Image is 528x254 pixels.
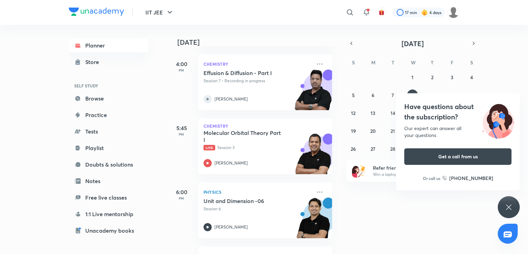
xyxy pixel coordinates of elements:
[203,206,311,212] p: Session 6
[431,59,433,66] abbr: Thursday
[352,164,366,178] img: referral
[69,92,148,105] a: Browse
[367,107,378,118] button: October 13, 2025
[69,224,148,237] a: Unacademy books
[476,102,520,139] img: ttu_illustration_new.svg
[373,171,458,178] p: Win a laptop, vouchers & more
[387,107,398,118] button: October 14, 2025
[427,89,438,100] button: October 9, 2025
[203,60,311,68] p: Chemistry
[168,68,195,72] p: PM
[449,174,493,182] h6: [PHONE_NUMBER]
[168,132,195,136] p: PM
[427,72,438,83] button: October 2, 2025
[351,146,356,152] abbr: October 26, 2025
[470,74,473,81] abbr: October 4, 2025
[367,125,378,136] button: October 20, 2025
[392,59,394,66] abbr: Tuesday
[431,92,433,98] abbr: October 9, 2025
[367,89,378,100] button: October 6, 2025
[470,92,474,98] abbr: October 11, 2025
[447,72,458,83] button: October 3, 2025
[203,145,311,151] p: Session 3
[387,143,398,154] button: October 28, 2025
[390,146,395,152] abbr: October 28, 2025
[387,125,398,136] button: October 21, 2025
[411,74,414,81] abbr: October 1, 2025
[69,141,148,155] a: Playlist
[348,89,359,100] button: October 5, 2025
[449,92,454,98] abbr: October 10, 2025
[203,129,289,143] h5: Molecular Orbital Theory Part I
[168,60,195,68] h5: 4:00
[214,224,248,230] p: [PERSON_NAME]
[451,59,453,66] abbr: Friday
[294,70,332,117] img: unacademy
[69,8,124,16] img: Company Logo
[352,59,355,66] abbr: Sunday
[390,110,395,116] abbr: October 14, 2025
[69,125,148,138] a: Tests
[351,110,355,116] abbr: October 12, 2025
[404,125,511,139] div: Our expert can answer all your questions
[203,78,311,84] p: Session 7 • Recording in progress
[404,148,511,165] button: Get a call from us
[294,198,332,245] img: unacademy
[168,188,195,196] h5: 6:00
[203,198,289,204] h5: Unit and Dimension -06
[214,160,248,166] p: [PERSON_NAME]
[69,8,124,18] a: Company Logo
[372,92,374,98] abbr: October 6, 2025
[392,92,394,98] abbr: October 7, 2025
[370,128,376,134] abbr: October 20, 2025
[411,92,414,98] abbr: October 8, 2025
[407,72,418,83] button: October 1, 2025
[421,9,428,16] img: streak
[401,39,424,48] span: [DATE]
[411,59,416,66] abbr: Wednesday
[423,175,440,181] p: Or call us
[447,89,458,100] button: October 10, 2025
[348,125,359,136] button: October 19, 2025
[407,89,418,100] button: October 8, 2025
[448,7,459,18] img: Sai Rakshith
[348,107,359,118] button: October 12, 2025
[69,80,148,92] h6: SELF STUDY
[367,143,378,154] button: October 27, 2025
[352,92,355,98] abbr: October 5, 2025
[442,174,493,182] a: [PHONE_NUMBER]
[294,134,332,181] img: unacademy
[203,124,327,128] p: Chemistry
[69,39,148,52] a: Planner
[466,72,477,83] button: October 4, 2025
[85,58,103,66] div: Store
[451,74,453,81] abbr: October 3, 2025
[356,39,469,48] button: [DATE]
[387,89,398,100] button: October 7, 2025
[69,174,148,188] a: Notes
[203,188,311,196] p: Physics
[141,6,178,19] button: IIT JEE
[214,96,248,102] p: [PERSON_NAME]
[470,59,473,66] abbr: Saturday
[348,143,359,154] button: October 26, 2025
[371,110,375,116] abbr: October 13, 2025
[168,196,195,200] p: PM
[69,191,148,204] a: Free live classes
[376,7,387,18] button: avatar
[177,38,339,46] h4: [DATE]
[431,74,433,81] abbr: October 2, 2025
[69,158,148,171] a: Doubts & solutions
[371,146,375,152] abbr: October 27, 2025
[69,55,148,69] a: Store
[404,102,511,122] h4: Have questions about the subscription?
[390,128,395,134] abbr: October 21, 2025
[351,128,356,134] abbr: October 19, 2025
[69,108,148,122] a: Practice
[168,124,195,132] h5: 5:45
[69,207,148,221] a: 1:1 Live mentorship
[203,145,215,150] span: Live
[203,70,289,76] h5: Effusion & Diffusion - Part I
[378,9,385,15] img: avatar
[371,59,375,66] abbr: Monday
